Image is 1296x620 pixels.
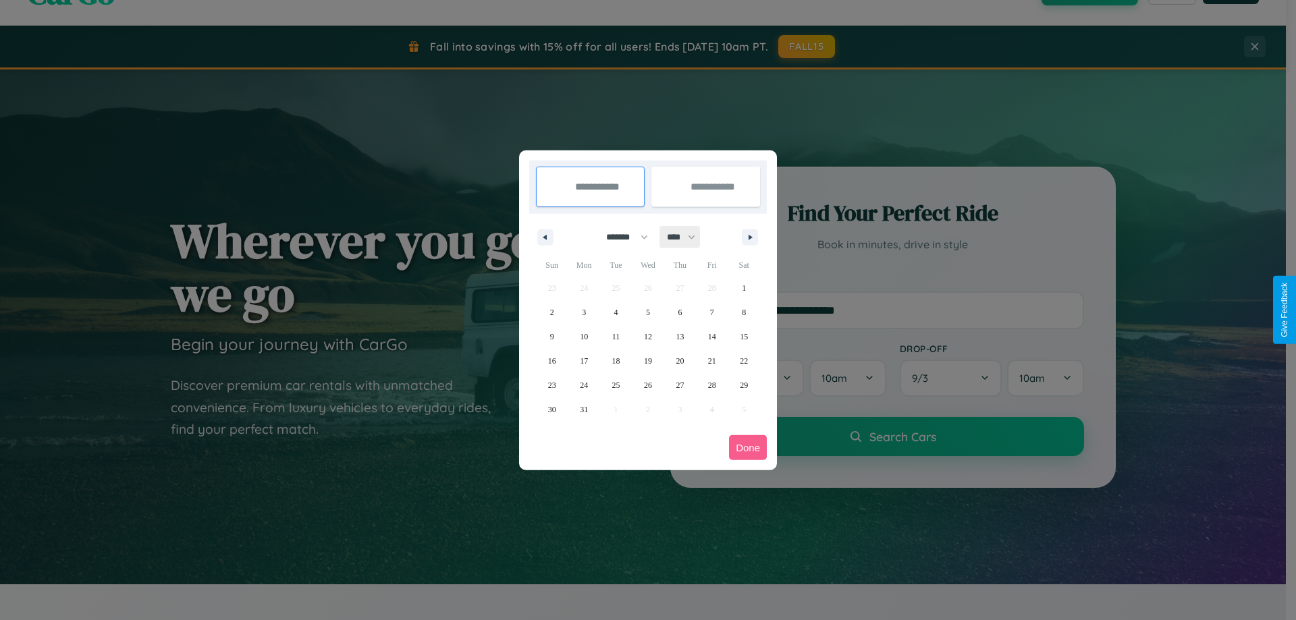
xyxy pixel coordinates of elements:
span: 30 [548,397,556,422]
button: 19 [632,349,664,373]
button: Done [729,435,767,460]
span: 10 [580,325,588,349]
span: 22 [740,349,748,373]
button: 11 [600,325,632,349]
span: 6 [678,300,682,325]
span: 26 [644,373,652,397]
button: 16 [536,349,568,373]
span: Mon [568,254,599,276]
span: 4 [614,300,618,325]
span: 17 [580,349,588,373]
span: Sun [536,254,568,276]
span: 18 [612,349,620,373]
button: 2 [536,300,568,325]
button: 7 [696,300,728,325]
button: 20 [664,349,696,373]
button: 8 [728,300,760,325]
button: 1 [728,276,760,300]
span: Fri [696,254,728,276]
button: 29 [728,373,760,397]
button: 21 [696,349,728,373]
span: Thu [664,254,696,276]
span: 15 [740,325,748,349]
span: 19 [644,349,652,373]
button: 28 [696,373,728,397]
span: 31 [580,397,588,422]
span: 9 [550,325,554,349]
button: 18 [600,349,632,373]
span: 27 [676,373,684,397]
button: 3 [568,300,599,325]
button: 6 [664,300,696,325]
button: 22 [728,349,760,373]
span: 24 [580,373,588,397]
button: 10 [568,325,599,349]
span: Wed [632,254,664,276]
span: 1 [742,276,746,300]
button: 30 [536,397,568,422]
span: 25 [612,373,620,397]
span: Sat [728,254,760,276]
span: 5 [646,300,650,325]
button: 14 [696,325,728,349]
button: 31 [568,397,599,422]
span: 28 [708,373,716,397]
span: 13 [676,325,684,349]
button: 23 [536,373,568,397]
span: 16 [548,349,556,373]
button: 9 [536,325,568,349]
span: 20 [676,349,684,373]
span: 12 [644,325,652,349]
button: 25 [600,373,632,397]
span: 29 [740,373,748,397]
button: 13 [664,325,696,349]
span: 7 [710,300,714,325]
span: Tue [600,254,632,276]
button: 12 [632,325,664,349]
span: 2 [550,300,554,325]
span: 23 [548,373,556,397]
span: 11 [612,325,620,349]
button: 15 [728,325,760,349]
button: 4 [600,300,632,325]
button: 26 [632,373,664,397]
span: 3 [582,300,586,325]
span: 8 [742,300,746,325]
button: 27 [664,373,696,397]
button: 24 [568,373,599,397]
span: 21 [708,349,716,373]
button: 17 [568,349,599,373]
span: 14 [708,325,716,349]
button: 5 [632,300,664,325]
div: Give Feedback [1280,283,1289,337]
